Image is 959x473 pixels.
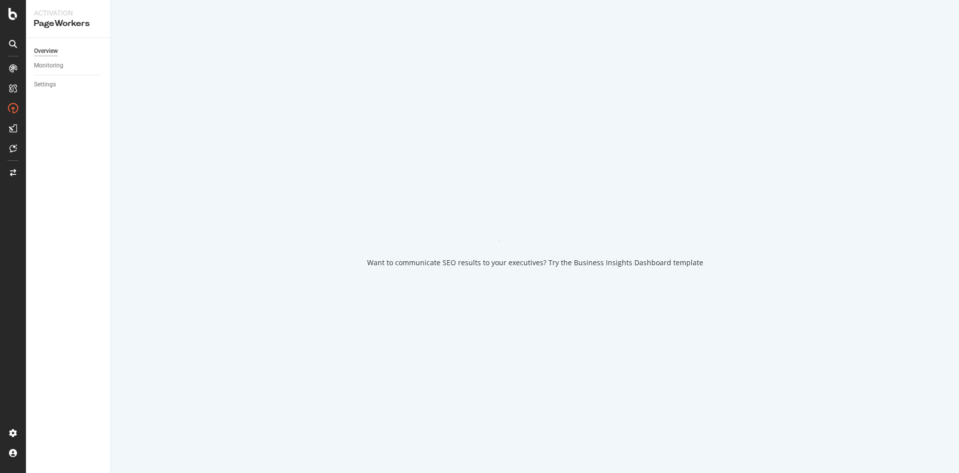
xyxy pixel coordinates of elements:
div: Activation [34,8,102,18]
div: Overview [34,46,58,56]
div: animation [499,206,571,242]
div: Want to communicate SEO results to your executives? Try the Business Insights Dashboard template [367,258,703,268]
a: Monitoring [34,60,103,71]
a: Overview [34,46,103,56]
div: PageWorkers [34,18,102,29]
a: Settings [34,79,103,90]
div: Monitoring [34,60,63,71]
div: Settings [34,79,56,90]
